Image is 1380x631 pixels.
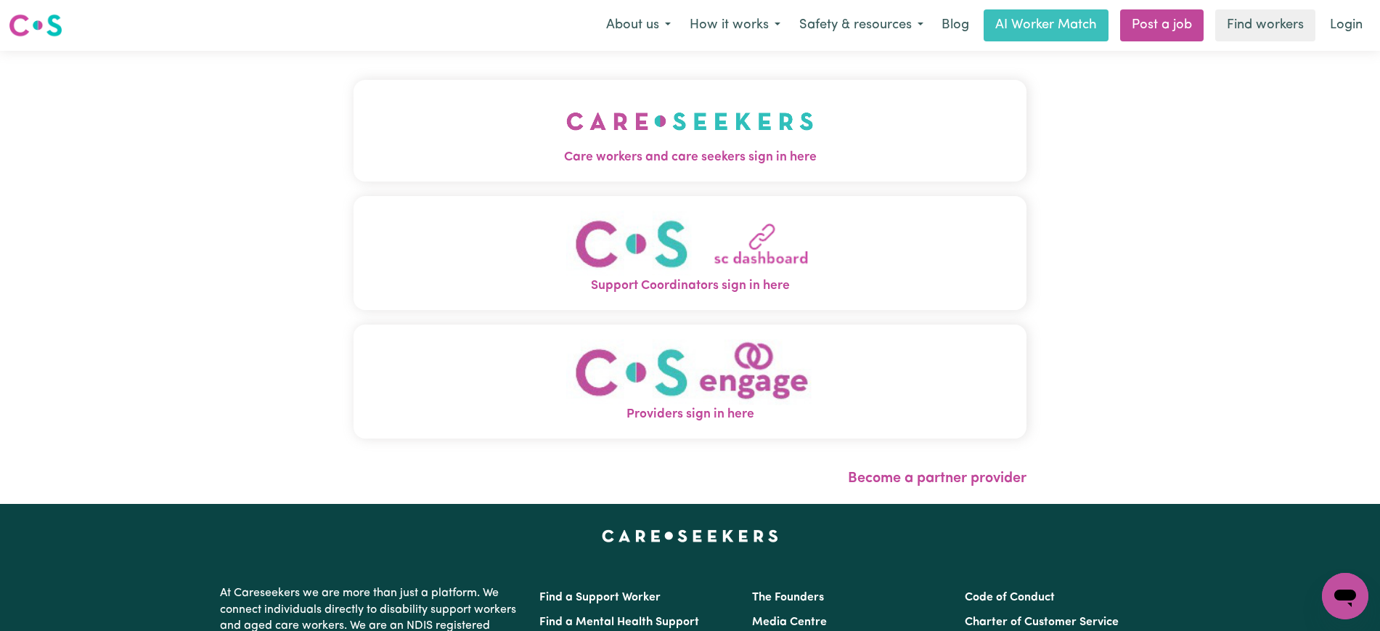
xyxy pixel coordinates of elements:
img: Careseekers logo [9,12,62,38]
a: The Founders [752,592,824,603]
a: Careseekers logo [9,9,62,42]
span: Care workers and care seekers sign in here [354,148,1026,167]
a: Post a job [1120,9,1204,41]
a: Charter of Customer Service [965,616,1119,628]
a: Blog [933,9,978,41]
span: Support Coordinators sign in here [354,277,1026,296]
iframe: Button to launch messaging window [1322,573,1368,619]
button: About us [597,10,680,41]
button: Support Coordinators sign in here [354,196,1026,310]
button: How it works [680,10,790,41]
a: Login [1321,9,1371,41]
span: Providers sign in here [354,405,1026,424]
a: Find a Support Worker [539,592,661,603]
a: Find workers [1215,9,1315,41]
a: Code of Conduct [965,592,1055,603]
a: AI Worker Match [984,9,1109,41]
a: Become a partner provider [848,471,1026,486]
button: Care workers and care seekers sign in here [354,80,1026,182]
a: Careseekers home page [602,530,778,542]
button: Providers sign in here [354,325,1026,439]
a: Media Centre [752,616,827,628]
button: Safety & resources [790,10,933,41]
